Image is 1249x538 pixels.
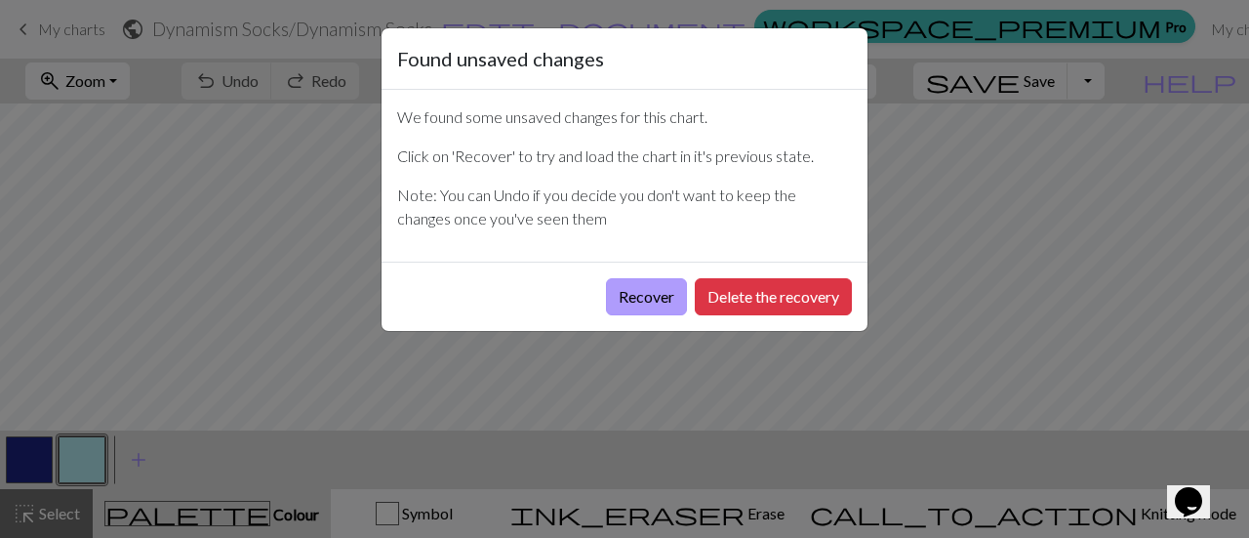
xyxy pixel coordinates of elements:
[695,278,852,315] button: Delete the recovery
[397,44,604,73] h5: Found unsaved changes
[606,278,687,315] button: Recover
[397,184,852,230] p: Note: You can Undo if you decide you don't want to keep the changes once you've seen them
[397,105,852,129] p: We found some unsaved changes for this chart.
[397,145,852,168] p: Click on 'Recover' to try and load the chart in it's previous state.
[1167,460,1229,518] iframe: chat widget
